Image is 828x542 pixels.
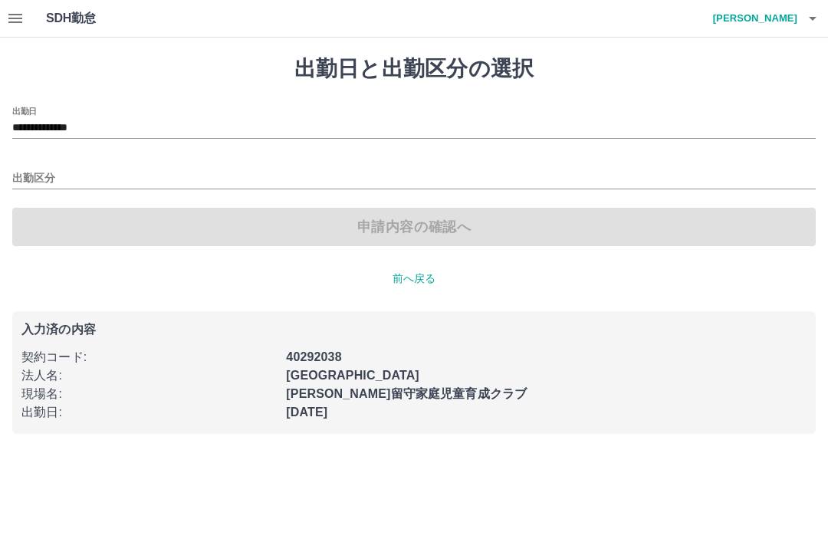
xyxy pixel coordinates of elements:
[12,56,816,82] h1: 出勤日と出勤区分の選択
[286,369,419,382] b: [GEOGRAPHIC_DATA]
[286,406,327,419] b: [DATE]
[12,271,816,287] p: 前へ戻る
[286,387,527,400] b: [PERSON_NAME]留守家庭児童育成クラブ
[21,385,277,403] p: 現場名 :
[21,403,277,422] p: 出勤日 :
[12,105,37,117] label: 出勤日
[21,348,277,366] p: 契約コード :
[21,324,807,336] p: 入力済の内容
[21,366,277,385] p: 法人名 :
[286,350,341,363] b: 40292038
